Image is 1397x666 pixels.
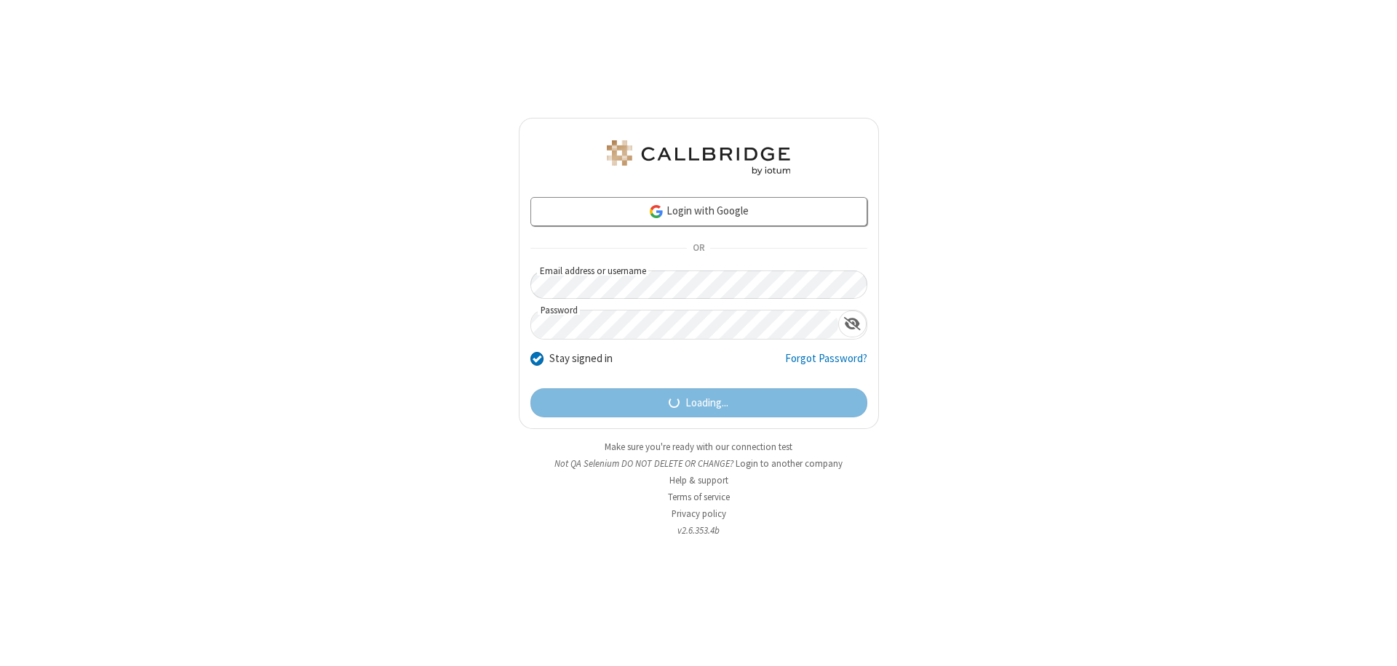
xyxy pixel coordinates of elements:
a: Login with Google [530,197,867,226]
img: QA Selenium DO NOT DELETE OR CHANGE [604,140,793,175]
li: v2.6.353.4b [519,523,879,537]
iframe: Chat [1361,628,1386,656]
a: Privacy policy [672,507,726,520]
li: Not QA Selenium DO NOT DELETE OR CHANGE? [519,457,879,470]
input: Password [531,310,838,339]
div: Show password [838,310,867,337]
span: Loading... [685,395,728,412]
input: Email address or username [530,270,867,299]
a: Make sure you're ready with our connection test [605,441,792,453]
label: Stay signed in [549,350,613,367]
button: Login to another company [736,457,843,470]
a: Terms of service [668,491,730,503]
a: Help & support [669,474,728,486]
button: Loading... [530,388,867,417]
span: OR [687,238,710,259]
img: google-icon.png [648,204,664,220]
a: Forgot Password? [785,350,867,378]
